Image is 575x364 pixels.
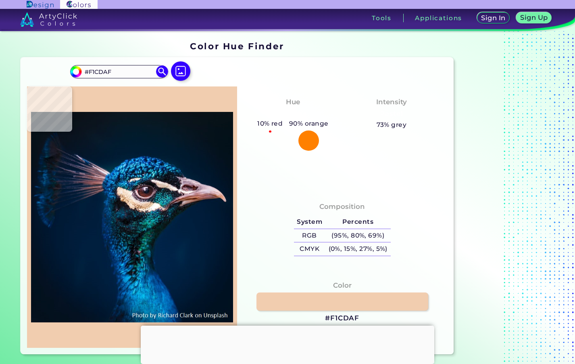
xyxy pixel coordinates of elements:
[325,229,391,242] h5: (95%, 80%, 69%)
[376,96,407,108] h4: Intensity
[377,120,407,130] h5: 73% grey
[27,1,54,8] img: ArtyClick Design logo
[20,12,77,27] img: logo_artyclick_colors_white.svg
[31,90,233,344] img: img_pavlin.jpg
[415,15,462,21] h3: Applications
[254,118,286,129] h5: 10% red
[325,242,391,256] h5: (0%, 15%, 27%, 5%)
[275,109,310,119] h3: Orange
[156,65,168,78] img: icon search
[286,96,300,108] h4: Hue
[521,15,547,21] h5: Sign Up
[372,15,392,21] h3: Tools
[294,215,325,229] h5: System
[482,15,504,21] h5: Sign In
[457,38,558,358] iframe: Advertisement
[141,326,434,362] iframe: Advertisement
[376,109,406,119] h3: Pastel
[286,118,331,129] h5: 90% orange
[319,201,365,213] h4: Composition
[517,13,550,23] a: Sign Up
[325,215,391,229] h5: Percents
[190,40,284,52] h1: Color Hue Finder
[171,61,190,81] img: icon picture
[81,66,156,77] input: type color..
[294,229,325,242] h5: RGB
[478,13,509,23] a: Sign In
[294,242,325,256] h5: CMYK
[333,280,352,291] h4: Color
[325,314,359,323] h3: #F1CDAF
